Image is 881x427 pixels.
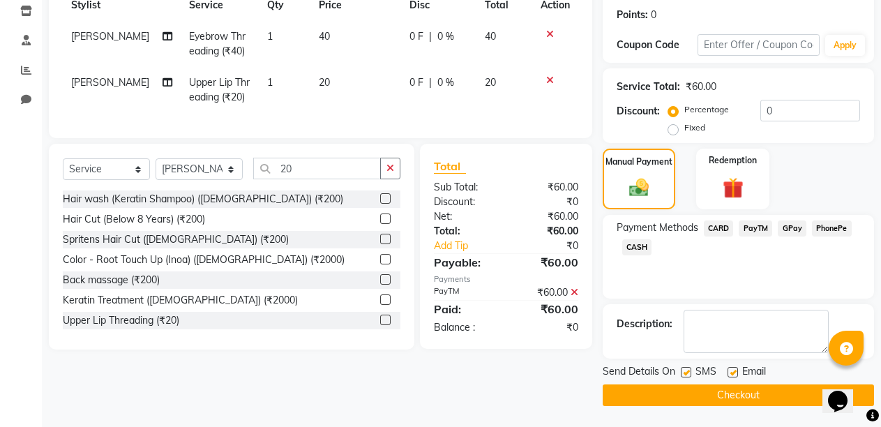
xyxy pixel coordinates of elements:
[739,220,772,237] span: PayTM
[506,195,588,209] div: ₹0
[63,313,179,328] div: Upper Lip Threading (₹20)
[423,209,506,224] div: Net:
[423,320,506,335] div: Balance :
[437,75,454,90] span: 0 %
[506,320,588,335] div: ₹0
[698,34,820,56] input: Enter Offer / Coupon Code
[71,76,149,89] span: [PERSON_NAME]
[319,30,330,43] span: 40
[409,29,423,44] span: 0 F
[822,371,867,413] iframe: chat widget
[617,38,698,52] div: Coupon Code
[423,254,506,271] div: Payable:
[704,220,734,237] span: CARD
[684,103,729,116] label: Percentage
[506,254,588,271] div: ₹60.00
[812,220,852,237] span: PhonePe
[409,75,423,90] span: 0 F
[709,154,757,167] label: Redemption
[63,273,160,287] div: Back massage (₹200)
[603,364,675,382] span: Send Details On
[506,301,588,317] div: ₹60.00
[437,29,454,44] span: 0 %
[423,285,506,300] div: PayTM
[434,159,466,174] span: Total
[623,177,655,199] img: _cash.svg
[617,317,672,331] div: Description:
[63,293,298,308] div: Keratin Treatment ([DEMOGRAPHIC_DATA]) (₹2000)
[695,364,716,382] span: SMS
[267,76,273,89] span: 1
[622,239,652,255] span: CASH
[423,180,506,195] div: Sub Total:
[63,253,345,267] div: Color - Root Touch Up (Inoa) ([DEMOGRAPHIC_DATA]) (₹2000)
[319,76,330,89] span: 20
[485,30,496,43] span: 40
[506,180,588,195] div: ₹60.00
[825,35,865,56] button: Apply
[686,80,716,94] div: ₹60.00
[742,364,766,382] span: Email
[716,175,751,201] img: _gift.svg
[617,104,660,119] div: Discount:
[253,158,381,179] input: Search or Scan
[778,220,806,237] span: GPay
[423,301,506,317] div: Paid:
[429,29,432,44] span: |
[189,30,246,57] span: Eyebrow Threading (₹40)
[506,285,588,300] div: ₹60.00
[617,8,648,22] div: Points:
[506,209,588,224] div: ₹60.00
[651,8,656,22] div: 0
[603,384,874,406] button: Checkout
[423,195,506,209] div: Discount:
[63,212,205,227] div: Hair Cut (Below 8 Years) (₹200)
[63,232,289,247] div: Spritens Hair Cut ([DEMOGRAPHIC_DATA]) (₹200)
[617,220,698,235] span: Payment Methods
[71,30,149,43] span: [PERSON_NAME]
[617,80,680,94] div: Service Total:
[423,239,520,253] a: Add Tip
[267,30,273,43] span: 1
[423,224,506,239] div: Total:
[189,76,250,103] span: Upper Lip Threading (₹20)
[506,224,588,239] div: ₹60.00
[63,192,343,207] div: Hair wash (Keratin Shampoo) ([DEMOGRAPHIC_DATA]) (₹200)
[429,75,432,90] span: |
[605,156,672,168] label: Manual Payment
[684,121,705,134] label: Fixed
[485,76,496,89] span: 20
[520,239,589,253] div: ₹0
[434,274,578,285] div: Payments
